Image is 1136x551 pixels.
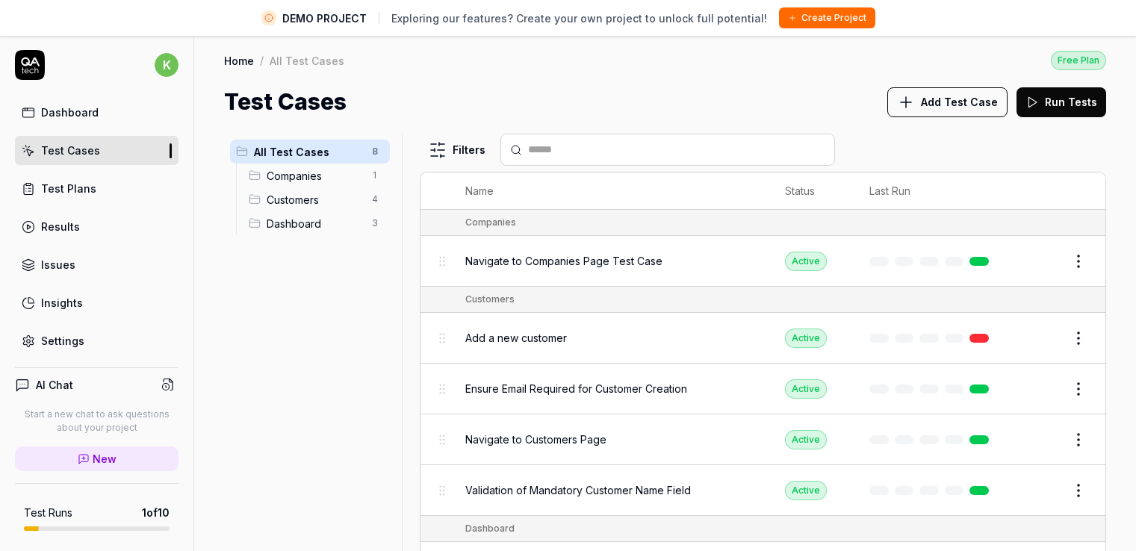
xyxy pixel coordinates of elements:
[41,333,84,349] div: Settings
[785,430,827,449] div: Active
[366,166,384,184] span: 1
[15,326,179,355] a: Settings
[465,522,515,535] div: Dashboard
[41,181,96,196] div: Test Plans
[770,172,854,210] th: Status
[224,85,347,119] h1: Test Cases
[465,482,691,498] span: Validation of Mandatory Customer Name Field
[41,219,80,234] div: Results
[785,379,827,399] div: Active
[142,505,170,520] span: 1 of 10
[420,364,1105,414] tr: Ensure Email Required for Customer CreationActive
[41,143,100,158] div: Test Cases
[785,481,827,500] div: Active
[254,144,363,160] span: All Test Cases
[155,53,179,77] span: k
[41,295,83,311] div: Insights
[15,136,179,165] a: Test Cases
[420,465,1105,516] tr: Validation of Mandatory Customer Name FieldActive
[779,7,875,28] button: Create Project
[785,329,827,348] div: Active
[243,211,390,235] div: Drag to reorderDashboard3
[420,414,1105,465] tr: Navigate to Customers PageActive
[366,143,384,161] span: 8
[243,187,390,211] div: Drag to reorderCustomers4
[465,330,567,346] span: Add a new customer
[267,216,363,231] span: Dashboard
[465,293,515,306] div: Customers
[465,216,516,229] div: Companies
[450,172,770,210] th: Name
[155,50,179,80] button: k
[921,94,998,110] span: Add Test Case
[41,257,75,273] div: Issues
[15,288,179,317] a: Insights
[420,135,494,165] button: Filters
[887,87,1008,117] button: Add Test Case
[1051,51,1106,70] div: Free Plan
[420,236,1105,287] tr: Navigate to Companies Page Test CaseActive
[24,506,72,520] h5: Test Runs
[267,168,363,184] span: Companies
[15,174,179,203] a: Test Plans
[391,10,767,26] span: Exploring our features? Create your own project to unlock full potential!
[282,10,367,26] span: DEMO PROJECT
[36,377,73,393] h4: AI Chat
[15,212,179,241] a: Results
[260,53,264,68] div: /
[465,253,662,269] span: Navigate to Companies Page Test Case
[93,451,117,467] span: New
[224,53,254,68] a: Home
[465,381,687,396] span: Ensure Email Required for Customer Creation
[420,313,1105,364] tr: Add a new customerActive
[785,252,827,271] div: Active
[243,164,390,187] div: Drag to reorderCompanies1
[15,446,179,471] a: New
[1051,50,1106,70] button: Free Plan
[15,98,179,127] a: Dashboard
[465,432,606,447] span: Navigate to Customers Page
[1016,87,1106,117] button: Run Tests
[854,172,1010,210] th: Last Run
[270,53,344,68] div: All Test Cases
[366,190,384,208] span: 4
[267,192,363,208] span: Customers
[366,214,384,232] span: 3
[41,105,99,120] div: Dashboard
[15,250,179,279] a: Issues
[15,408,179,435] p: Start a new chat to ask questions about your project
